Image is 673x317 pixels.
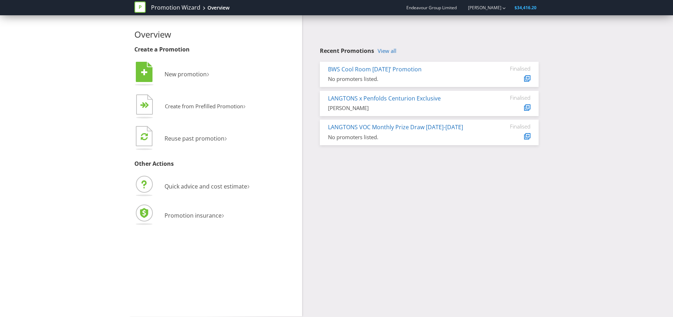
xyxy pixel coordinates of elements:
[165,135,224,142] span: Reuse past promotion
[243,100,246,111] span: ›
[165,103,243,110] span: Create from Prefilled Promotion
[145,102,149,109] tspan: 
[461,5,501,11] a: [PERSON_NAME]
[328,75,477,83] div: No promoters listed.
[134,182,250,190] a: Quick advice and cost estimate›
[134,47,297,53] h3: Create a Promotion
[328,65,422,73] a: BWS Cool Room [DATE]’ Promotion
[134,93,246,121] button: Create from Prefilled Promotion›
[207,67,209,79] span: ›
[165,212,222,219] span: Promotion insurance
[151,4,200,12] a: Promotion Wizard
[141,69,148,76] tspan: 
[328,133,477,141] div: No promoters listed.
[378,48,396,54] a: View all
[488,94,530,101] div: Finalised
[328,123,463,131] a: LANGTONS VOC Monthly Prize Draw [DATE]-[DATE]
[141,132,148,141] tspan: 
[165,70,207,78] span: New promotion
[488,123,530,130] div: Finalised
[328,104,477,112] div: [PERSON_NAME]
[134,161,297,167] h3: Other Actions
[134,30,297,39] h2: Overview
[207,4,229,11] div: Overview
[488,65,530,72] div: Finalised
[222,209,224,220] span: ›
[165,182,247,190] span: Quick advice and cost estimate
[134,212,224,219] a: Promotion insurance›
[328,94,441,102] a: LANGTONS x Penfolds Centurion Exclusive
[224,132,227,143] span: ›
[320,47,374,55] span: Recent Promotions
[247,180,250,191] span: ›
[515,5,536,11] span: $34,416.20
[406,5,457,11] span: Endeavour Group Limited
